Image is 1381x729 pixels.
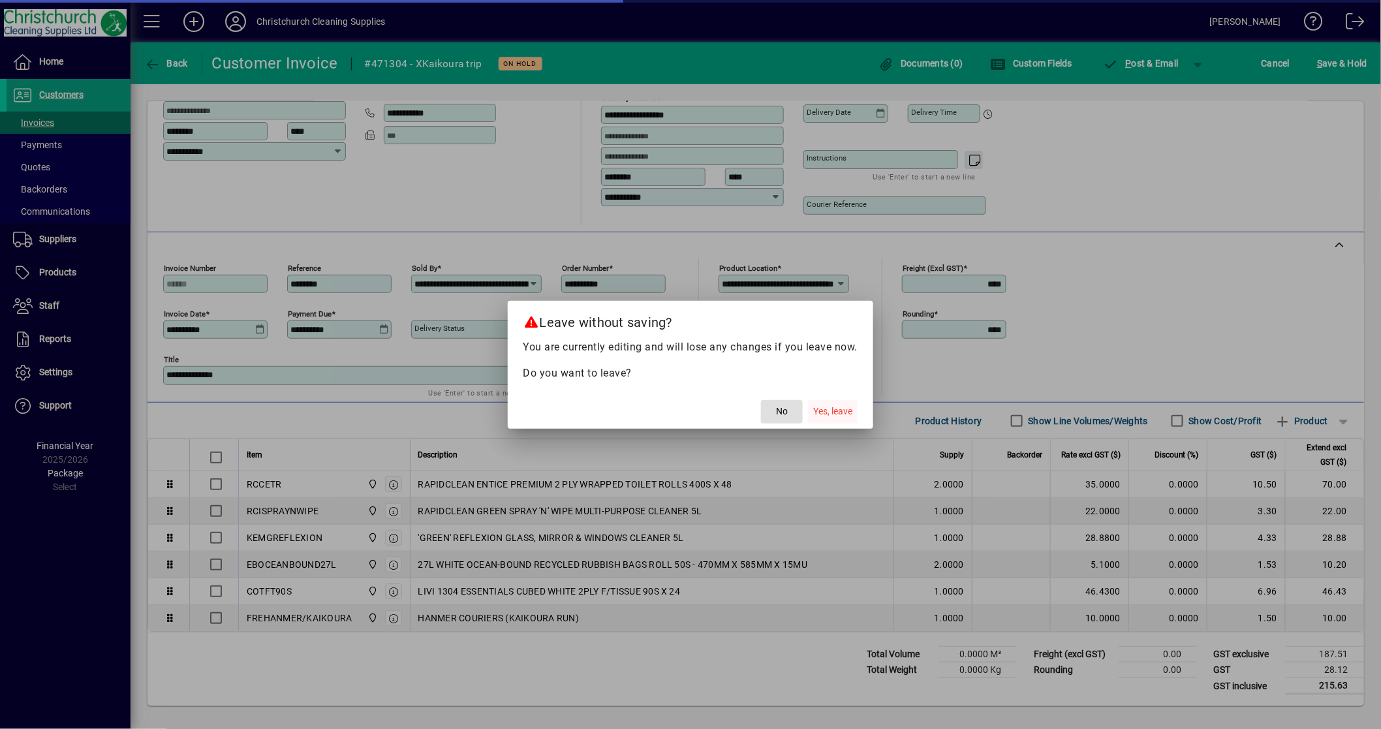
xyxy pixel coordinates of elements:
[508,301,874,339] h2: Leave without saving?
[523,339,858,355] p: You are currently editing and will lose any changes if you leave now.
[808,400,858,424] button: Yes, leave
[761,400,803,424] button: No
[523,365,858,381] p: Do you want to leave?
[813,405,852,418] span: Yes, leave
[776,405,788,418] span: No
